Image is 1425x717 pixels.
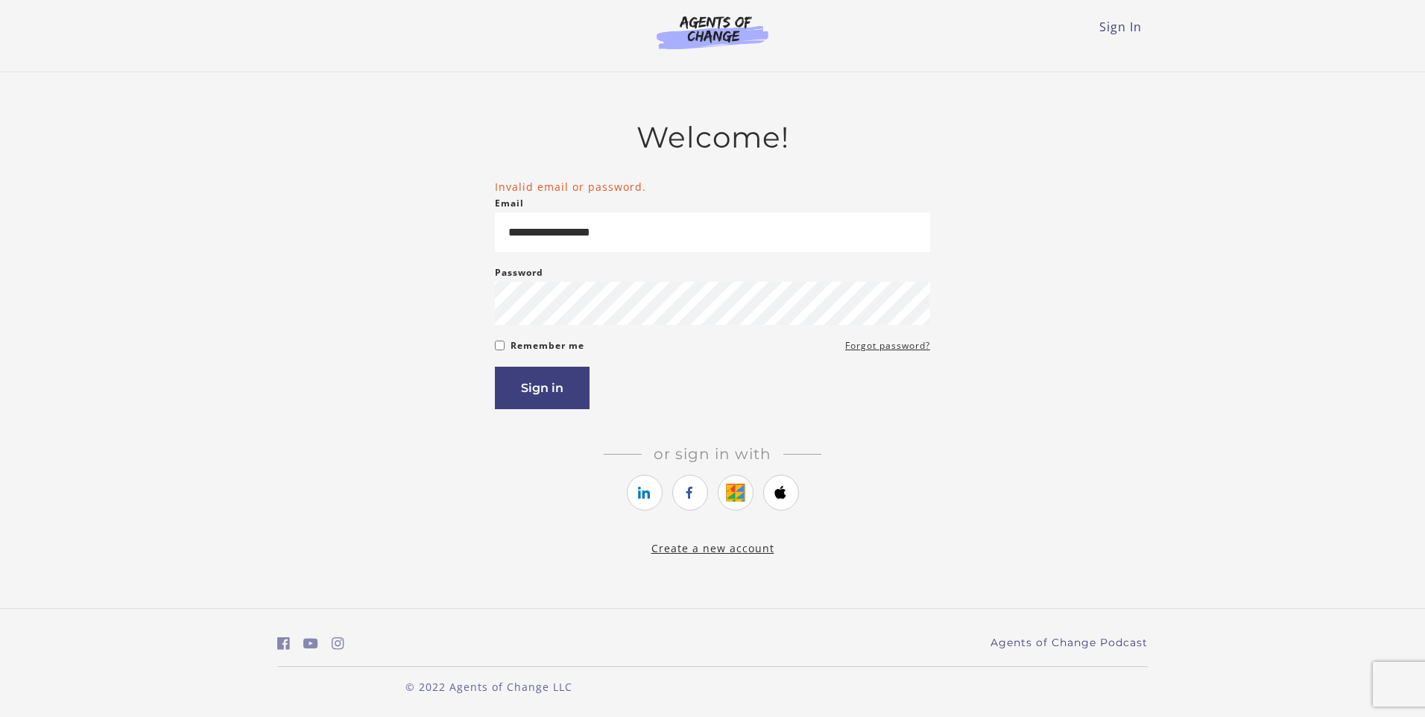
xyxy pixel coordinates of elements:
[651,541,774,555] a: Create a new account
[642,445,783,463] span: Or sign in with
[277,679,701,695] p: © 2022 Agents of Change LLC
[627,475,663,511] a: https://courses.thinkific.com/users/auth/linkedin?ss%5Breferral%5D=&ss%5Buser_return_to%5D=%2Fenr...
[990,635,1148,651] a: Agents of Change Podcast
[495,264,543,282] label: Password
[332,633,344,654] a: https://www.instagram.com/agentsofchangeprep/ (Open in a new window)
[511,337,584,355] label: Remember me
[495,120,930,155] h2: Welcome!
[641,15,784,49] img: Agents of Change Logo
[718,475,753,511] a: https://courses.thinkific.com/users/auth/google?ss%5Breferral%5D=&ss%5Buser_return_to%5D=%2Fenrol...
[495,179,930,195] li: Invalid email or password.
[277,637,290,651] i: https://www.facebook.com/groups/aswbtestprep (Open in a new window)
[845,337,930,355] a: Forgot password?
[332,637,344,651] i: https://www.instagram.com/agentsofchangeprep/ (Open in a new window)
[672,475,708,511] a: https://courses.thinkific.com/users/auth/facebook?ss%5Breferral%5D=&ss%5Buser_return_to%5D=%2Fenr...
[763,475,799,511] a: https://courses.thinkific.com/users/auth/apple?ss%5Breferral%5D=&ss%5Buser_return_to%5D=%2Fenroll...
[1099,19,1142,35] a: Sign In
[495,367,590,409] button: Sign in
[303,633,318,654] a: https://www.youtube.com/c/AgentsofChangeTestPrepbyMeaganMitchell (Open in a new window)
[303,637,318,651] i: https://www.youtube.com/c/AgentsofChangeTestPrepbyMeaganMitchell (Open in a new window)
[277,633,290,654] a: https://www.facebook.com/groups/aswbtestprep (Open in a new window)
[495,195,524,212] label: Email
